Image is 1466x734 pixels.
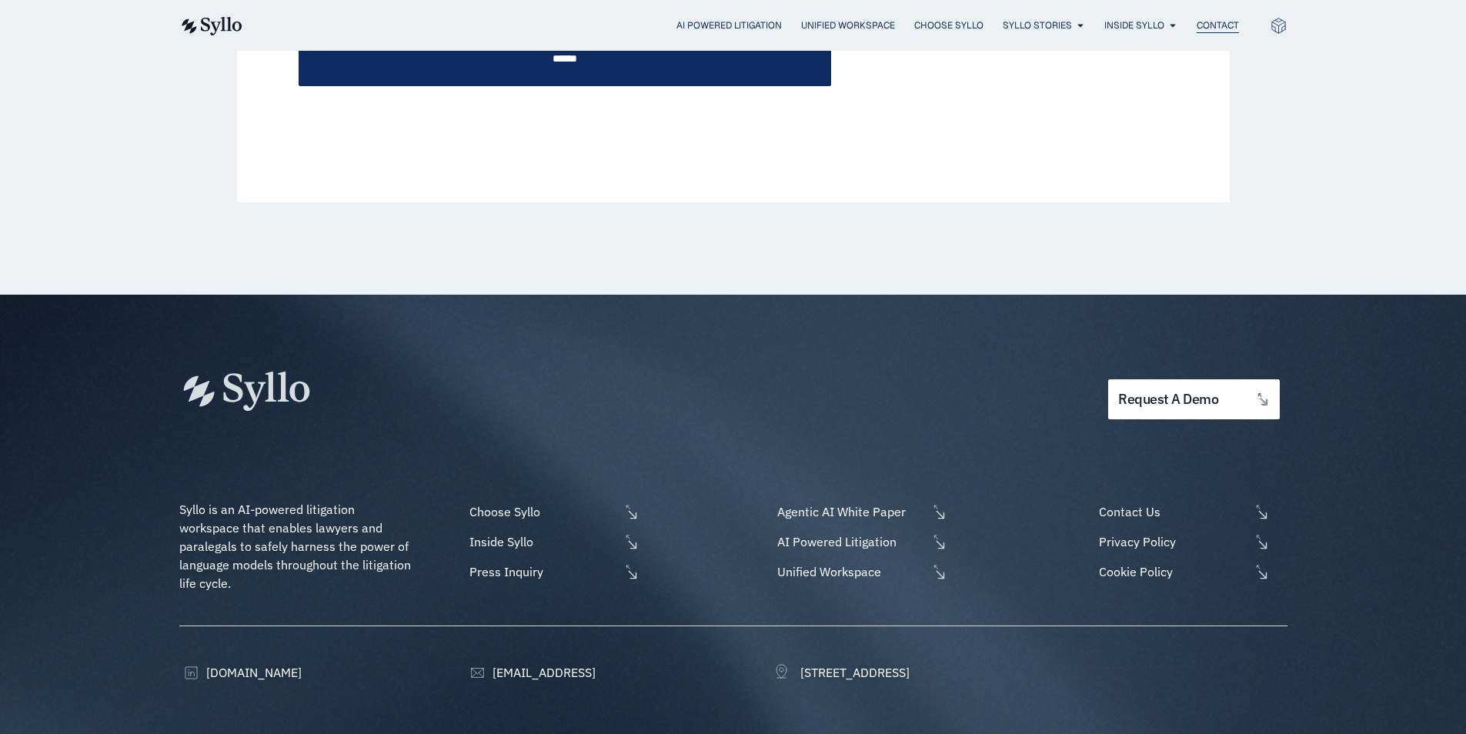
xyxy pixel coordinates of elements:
span: Choose Syllo [466,502,619,521]
a: AI Powered Litigation [773,532,947,551]
span: Cookie Policy [1095,562,1249,581]
a: Unified Workspace [773,562,947,581]
span: Contact Us [1095,502,1249,521]
span: AI Powered Litigation [773,532,927,551]
a: [STREET_ADDRESS] [773,663,910,682]
div: Menu Toggle [273,18,1239,33]
a: AI Powered Litigation [676,18,782,32]
span: Inside Syllo [466,532,619,551]
span: request a demo [1118,392,1218,407]
span: [DOMAIN_NAME] [202,663,302,682]
a: Unified Workspace [801,18,895,32]
span: Privacy Policy [1095,532,1249,551]
a: Choose Syllo [466,502,639,521]
a: Privacy Policy [1095,532,1287,551]
a: Agentic AI White Paper [773,502,947,521]
a: Choose Syllo [914,18,983,32]
span: Unified Workspace [773,562,927,581]
a: Press Inquiry [466,562,639,581]
a: [DOMAIN_NAME] [179,663,302,682]
a: Contact [1197,18,1239,32]
a: Contact Us [1095,502,1287,521]
span: [STREET_ADDRESS] [796,663,910,682]
a: Cookie Policy [1095,562,1287,581]
span: Syllo is an AI-powered litigation workspace that enables lawyers and paralegals to safely harness... [179,502,414,591]
img: syllo [179,17,242,35]
nav: Menu [273,18,1239,33]
a: Syllo Stories [1003,18,1072,32]
a: [EMAIL_ADDRESS] [466,663,596,682]
span: Agentic AI White Paper [773,502,927,521]
a: request a demo [1108,379,1279,420]
span: [EMAIL_ADDRESS] [489,663,596,682]
a: Inside Syllo [466,532,639,551]
span: Press Inquiry [466,562,619,581]
a: Inside Syllo [1104,18,1164,32]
